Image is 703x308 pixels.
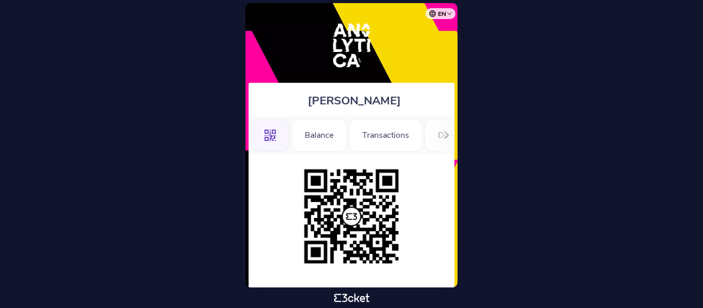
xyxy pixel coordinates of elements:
[291,119,347,152] div: Balance
[349,129,423,140] a: Transactions
[320,13,384,78] img: Analytica Fest 2025 - Sep 6th
[349,119,423,152] div: Transactions
[308,93,401,108] span: [PERSON_NAME]
[291,129,347,140] a: Balance
[299,164,404,269] img: 244494707814429f826a82dfa0687b65.png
